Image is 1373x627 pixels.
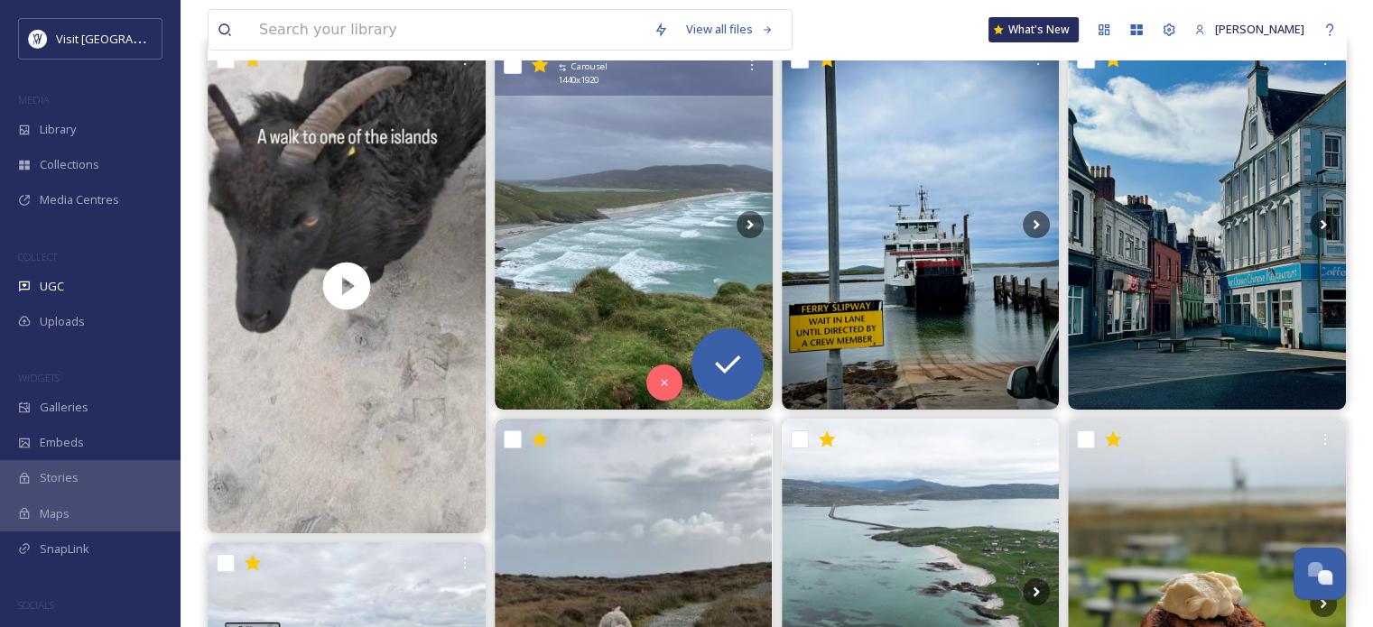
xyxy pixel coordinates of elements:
span: Library [40,121,76,138]
span: Galleries [40,399,88,416]
span: 1440 x 1920 [558,74,598,87]
span: WIDGETS [18,371,60,384]
input: Search your library [250,10,645,50]
span: Maps [40,505,70,522]
span: MEDIA [18,93,50,106]
span: Visit [GEOGRAPHIC_DATA] [56,30,196,47]
span: UGC [40,278,64,295]
img: thumbnail [208,39,486,533]
a: [PERSON_NAME] [1185,12,1313,47]
a: View all files [677,12,783,47]
span: Embeds [40,434,84,451]
span: Collections [40,156,99,173]
span: Stories [40,469,79,486]
span: SOCIALS [18,598,54,612]
button: Open Chat [1294,548,1346,600]
img: Untitled%20design%20%2897%29.png [29,30,47,48]
span: Uploads [40,313,85,330]
span: [PERSON_NAME] [1215,21,1304,37]
img: I really enjoyed island hopping the Outer Hebrides on the CalMac ferries. The poor pooch was less... [782,39,1060,409]
span: COLLECT [18,250,57,263]
img: Stornaway, on the Isle of Lewis is a charming and historic harbor town, founded by the Vikings. I... [1068,39,1346,409]
span: Media Centres [40,191,119,208]
span: Carousel [571,60,608,73]
a: What's New [988,17,1079,42]
span: SnapLink [40,540,89,558]
img: Waiting at the top of a hill to see a plane landing on the beach. Plane delayed so I ran to the b... [495,39,773,409]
